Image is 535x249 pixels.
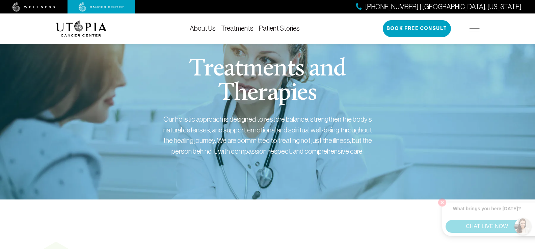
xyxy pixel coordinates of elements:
[356,2,521,12] a: [PHONE_NUMBER] | [GEOGRAPHIC_DATA], [US_STATE]
[56,21,107,37] img: logo
[190,25,216,32] a: About Us
[383,20,451,37] button: Book Free Consult
[138,57,397,106] h1: Treatments and Therapies
[365,2,521,12] span: [PHONE_NUMBER] | [GEOGRAPHIC_DATA], [US_STATE]
[259,25,300,32] a: Patient Stories
[79,2,124,12] img: cancer center
[163,114,372,156] div: Our holistic approach is designed to restore balance, strengthen the body's natural defenses, and...
[12,2,55,12] img: wellness
[470,26,480,31] img: icon-hamburger
[221,25,253,32] a: Treatments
